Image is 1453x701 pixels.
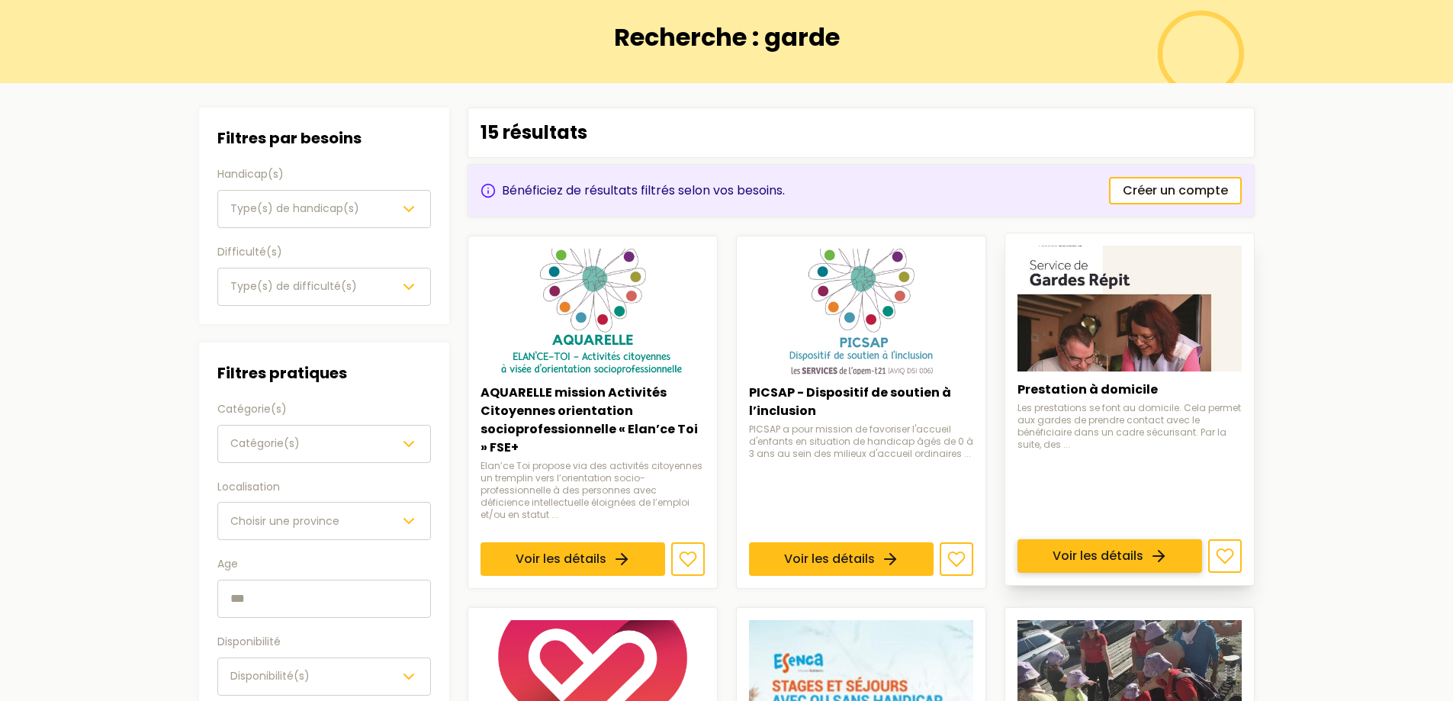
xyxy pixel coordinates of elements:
button: Ajouter aux favoris [940,542,973,576]
a: Voir les détails [481,542,665,576]
label: Catégorie(s) [217,400,431,419]
button: Ajouter aux favoris [1208,539,1242,573]
label: Handicap(s) [217,166,431,184]
span: Type(s) de handicap(s) [230,201,359,216]
button: Type(s) de difficulté(s) [217,268,431,306]
span: Type(s) de difficulté(s) [230,278,357,294]
a: Voir les détails [749,542,934,576]
button: Disponibilité(s) [217,658,431,696]
div: Bénéficiez de résultats filtrés selon vos besoins. [481,182,785,200]
label: Difficulté(s) [217,243,431,262]
label: Localisation [217,478,431,497]
button: Catégorie(s) [217,425,431,463]
span: Choisir une province [230,513,339,529]
h3: Filtres par besoins [217,126,431,150]
p: 15 résultats [481,121,587,145]
h1: Recherche : garde [614,23,840,52]
h3: Filtres pratiques [217,361,431,385]
a: Créer un compte [1109,177,1242,204]
span: Disponibilité(s) [230,668,310,683]
span: Créer un compte [1123,182,1228,200]
label: Disponibilité [217,633,431,651]
button: Ajouter aux favoris [671,542,705,576]
label: Age [217,555,431,574]
button: Type(s) de handicap(s) [217,190,431,228]
span: Catégorie(s) [230,436,300,451]
a: Voir les détails [1017,539,1202,573]
button: Choisir une province [217,502,431,540]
